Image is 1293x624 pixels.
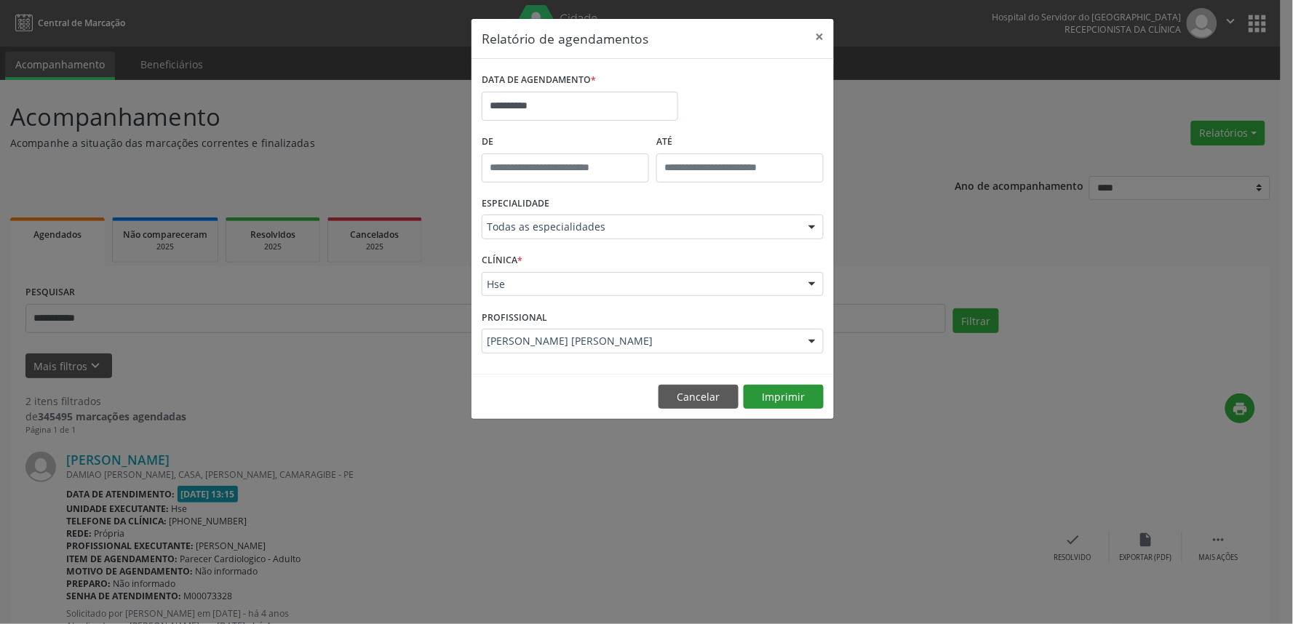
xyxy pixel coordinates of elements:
[482,306,547,329] label: PROFISSIONAL
[487,334,794,348] span: [PERSON_NAME] [PERSON_NAME]
[659,385,739,409] button: Cancelar
[482,193,549,215] label: ESPECIALIDADE
[487,220,794,234] span: Todas as especialidades
[487,277,794,292] span: Hse
[805,19,834,55] button: Close
[482,131,649,153] label: De
[744,385,824,409] button: Imprimir
[482,29,648,48] h5: Relatório de agendamentos
[482,69,596,92] label: DATA DE AGENDAMENTO
[482,249,522,272] label: CLÍNICA
[656,131,824,153] label: ATÉ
